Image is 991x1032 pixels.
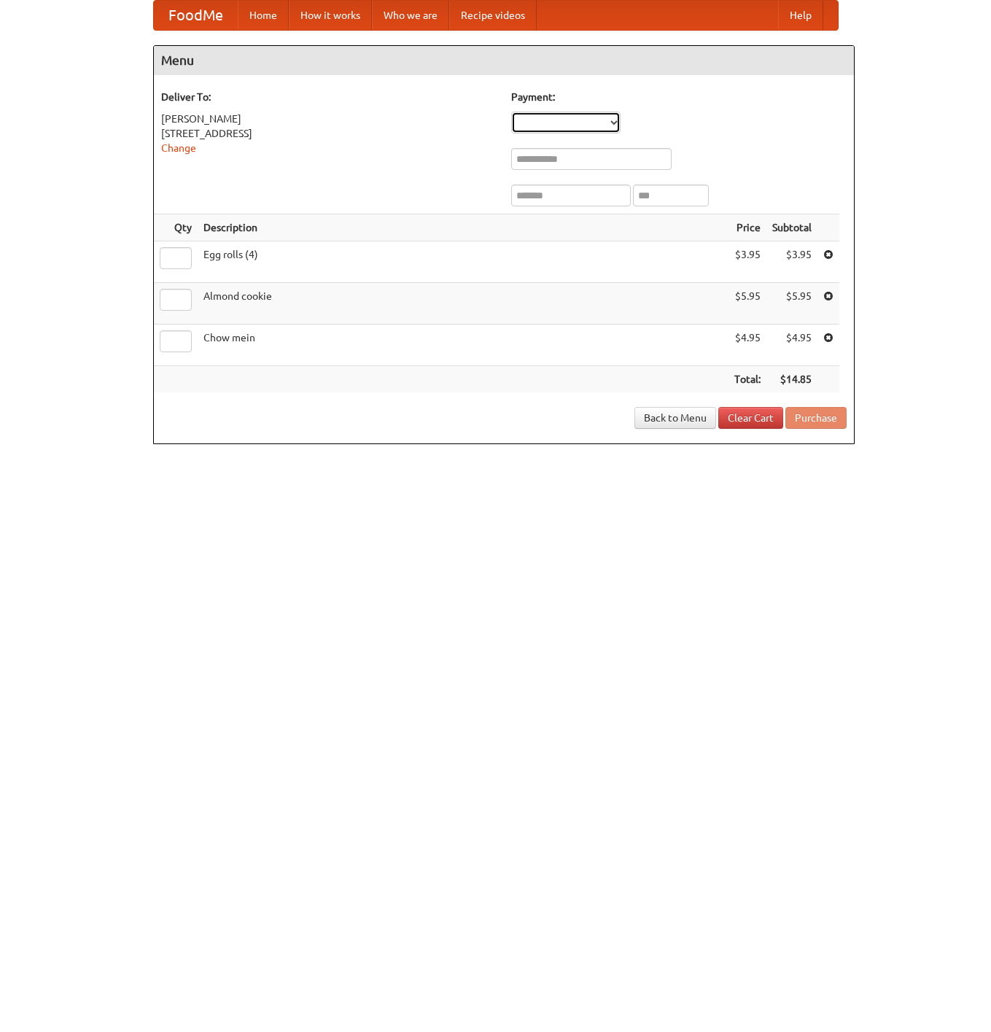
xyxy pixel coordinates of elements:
td: $4.95 [728,325,766,366]
th: $14.85 [766,366,817,393]
a: How it works [289,1,372,30]
a: Change [161,142,196,154]
h5: Payment: [511,90,847,104]
td: $5.95 [728,283,766,325]
td: Almond cookie [198,283,728,325]
td: $3.95 [728,241,766,283]
th: Subtotal [766,214,817,241]
th: Price [728,214,766,241]
a: Back to Menu [634,407,716,429]
a: FoodMe [154,1,238,30]
a: Help [778,1,823,30]
th: Qty [154,214,198,241]
a: Home [238,1,289,30]
a: Recipe videos [449,1,537,30]
h4: Menu [154,46,854,75]
h5: Deliver To: [161,90,497,104]
td: $4.95 [766,325,817,366]
button: Purchase [785,407,847,429]
th: Total: [728,366,766,393]
td: Egg rolls (4) [198,241,728,283]
td: $5.95 [766,283,817,325]
td: $3.95 [766,241,817,283]
a: Clear Cart [718,407,783,429]
th: Description [198,214,728,241]
a: Who we are [372,1,449,30]
div: [PERSON_NAME] [161,112,497,126]
div: [STREET_ADDRESS] [161,126,497,141]
td: Chow mein [198,325,728,366]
